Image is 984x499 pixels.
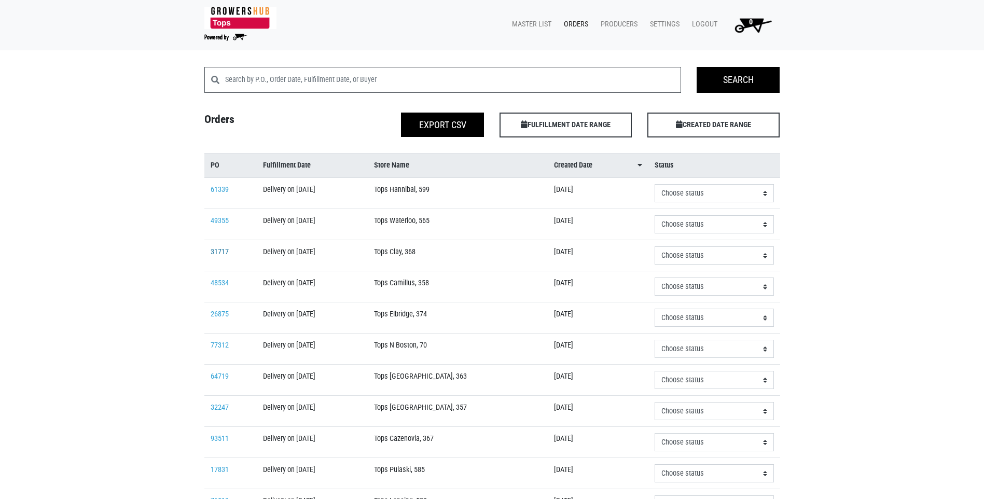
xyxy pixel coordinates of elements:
img: Cart [730,15,776,35]
td: Delivery on [DATE] [257,427,368,458]
a: Status [655,160,774,171]
td: Tops Camillus, 358 [368,271,548,302]
td: Delivery on [DATE] [257,177,368,209]
td: Tops Cazenovia, 367 [368,427,548,458]
span: Created Date [554,160,592,171]
td: [DATE] [548,365,648,396]
span: Status [655,160,674,171]
a: 0 [722,15,780,35]
td: Delivery on [DATE] [257,271,368,302]
a: Master List [504,15,556,34]
img: 279edf242af8f9d49a69d9d2afa010fb.png [204,7,276,29]
td: Delivery on [DATE] [257,240,368,271]
td: [DATE] [548,458,648,489]
a: Settings [642,15,684,34]
span: CREATED DATE RANGE [647,113,780,137]
td: Tops Hannibal, 599 [368,177,548,209]
td: Delivery on [DATE] [257,365,368,396]
h4: Orders [197,113,344,133]
input: Search by P.O., Order Date, Fulfillment Date, or Buyer [225,67,682,93]
a: Store Name [374,160,542,171]
td: [DATE] [548,271,648,302]
span: FULFILLMENT DATE RANGE [500,113,632,137]
a: 64719 [211,372,229,381]
td: Tops Waterloo, 565 [368,209,548,240]
a: PO [211,160,251,171]
td: Delivery on [DATE] [257,209,368,240]
a: 48534 [211,279,229,287]
td: [DATE] [548,177,648,209]
td: Delivery on [DATE] [257,334,368,365]
td: [DATE] [548,209,648,240]
a: 26875 [211,310,229,318]
td: [DATE] [548,396,648,427]
td: [DATE] [548,427,648,458]
td: Tops [GEOGRAPHIC_DATA], 363 [368,365,548,396]
a: 31717 [211,247,229,256]
a: 77312 [211,341,229,350]
span: PO [211,160,219,171]
a: Orders [556,15,592,34]
td: Tops Elbridge, 374 [368,302,548,334]
a: 17831 [211,465,229,474]
td: [DATE] [548,240,648,271]
a: 32247 [211,403,229,412]
a: Logout [684,15,722,34]
td: Tops Clay, 368 [368,240,548,271]
a: Created Date [554,160,642,171]
button: Export CSV [401,113,484,137]
a: 93511 [211,434,229,443]
td: Tops N Boston, 70 [368,334,548,365]
span: Store Name [374,160,409,171]
td: Tops Pulaski, 585 [368,458,548,489]
td: Delivery on [DATE] [257,458,368,489]
td: [DATE] [548,302,648,334]
a: Fulfillment Date [263,160,362,171]
img: Powered by Big Wheelbarrow [204,34,247,41]
td: Tops [GEOGRAPHIC_DATA], 357 [368,396,548,427]
td: Delivery on [DATE] [257,396,368,427]
a: 49355 [211,216,229,225]
td: [DATE] [548,334,648,365]
a: Producers [592,15,642,34]
span: 0 [749,18,753,26]
td: Delivery on [DATE] [257,302,368,334]
input: Search [697,67,780,93]
span: Fulfillment Date [263,160,311,171]
a: 61339 [211,185,229,194]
